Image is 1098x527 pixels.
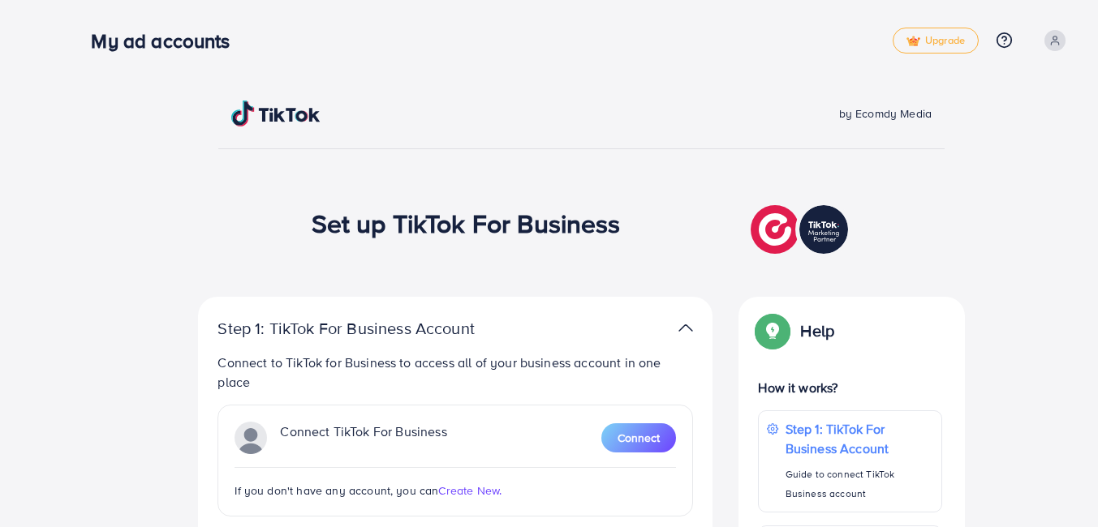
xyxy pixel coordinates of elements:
span: by Ecomdy Media [839,105,932,122]
p: Help [800,321,834,341]
p: Step 1: TikTok For Business Account [217,319,526,338]
img: TikTok [231,101,321,126]
img: Popup guide [758,316,787,345]
img: tick [906,36,920,47]
h1: Set up TikTok For Business [312,208,621,238]
img: TikTok partner [751,201,852,258]
span: Upgrade [906,35,965,47]
img: TikTok partner [678,316,693,340]
p: Guide to connect TikTok Business account [786,465,933,503]
p: Step 1: TikTok For Business Account [786,419,933,458]
p: How it works? [758,378,941,397]
h3: My ad accounts [91,29,243,53]
a: tickUpgrade [893,28,979,54]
